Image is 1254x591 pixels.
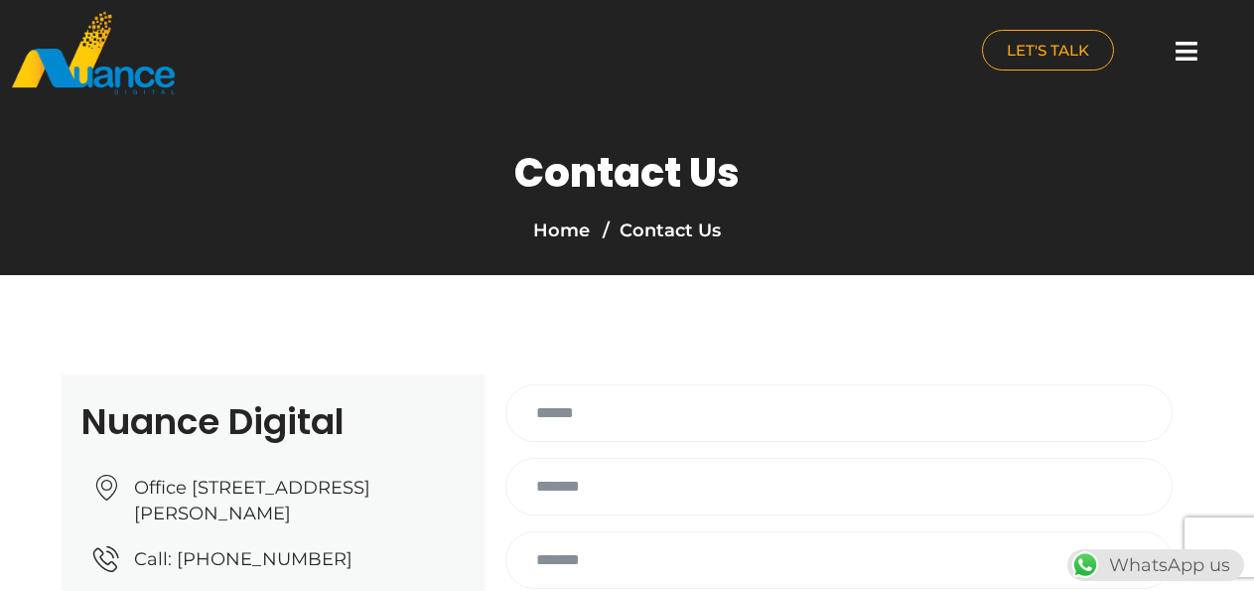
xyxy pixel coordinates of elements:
[1007,43,1089,58] span: LET'S TALK
[129,475,466,526] span: Office [STREET_ADDRESS][PERSON_NAME]
[1067,549,1244,581] div: WhatsApp us
[533,220,590,241] a: Home
[10,10,177,96] img: nuance-qatar_logo
[514,149,740,197] h1: Contact Us
[93,546,466,572] a: Call: [PHONE_NUMBER]
[81,404,466,440] h2: Nuance Digital
[93,475,466,526] a: Office [STREET_ADDRESS][PERSON_NAME]
[598,217,721,244] li: Contact Us
[10,10,618,96] a: nuance-qatar_logo
[129,546,352,572] span: Call: [PHONE_NUMBER]
[1067,554,1244,576] a: WhatsAppWhatsApp us
[982,30,1114,71] a: LET'S TALK
[1069,549,1101,581] img: WhatsApp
